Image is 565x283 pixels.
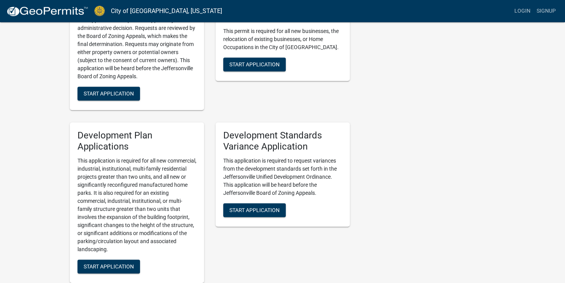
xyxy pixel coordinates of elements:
p: This application is required to appeal any administrative decision. Requests are reviewed by the ... [77,16,196,81]
a: Signup [534,4,559,18]
span: Start Application [229,61,280,67]
span: Start Application [84,263,134,269]
img: City of Jeffersonville, Indiana [94,6,105,16]
p: This application is required for all new commercial, industrial, institutional, multi-family resi... [77,157,196,253]
span: Start Application [84,90,134,97]
a: Login [511,4,534,18]
button: Start Application [77,87,140,100]
p: This permit is required for all new businesses, the relocation of existing businesses, or Home Oc... [223,27,342,51]
p: This application is required to request variances from the development standards set forth in the... [223,157,342,197]
h5: Development Standards Variance Application [223,130,342,152]
h5: Development Plan Applications [77,130,196,152]
button: Start Application [223,58,286,71]
a: City of [GEOGRAPHIC_DATA], [US_STATE] [111,5,222,18]
span: Start Application [229,207,280,213]
button: Start Application [77,260,140,273]
button: Start Application [223,203,286,217]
